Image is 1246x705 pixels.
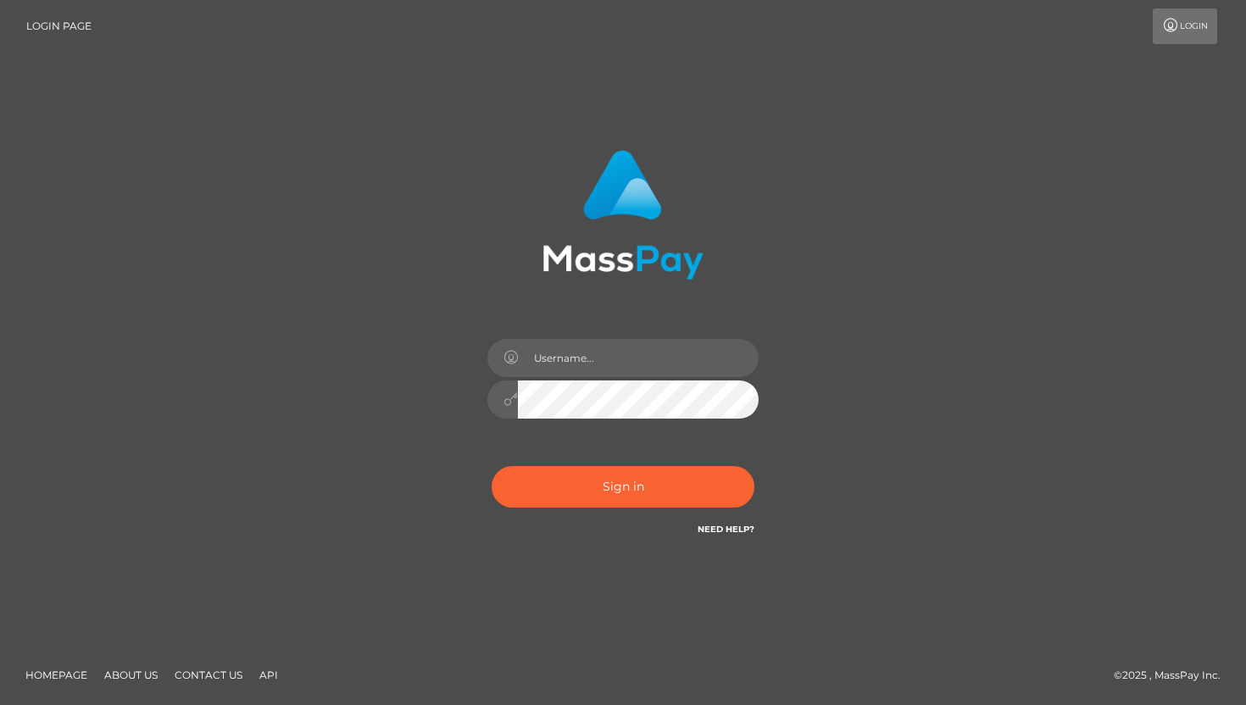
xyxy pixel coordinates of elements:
div: © 2025 , MassPay Inc. [1114,666,1233,685]
img: MassPay Login [542,150,704,280]
a: Contact Us [168,662,249,688]
a: Need Help? [698,524,754,535]
a: API [253,662,285,688]
button: Sign in [492,466,754,508]
a: About Us [97,662,164,688]
a: Login Page [26,8,92,44]
input: Username... [518,339,759,377]
a: Login [1153,8,1217,44]
a: Homepage [19,662,94,688]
